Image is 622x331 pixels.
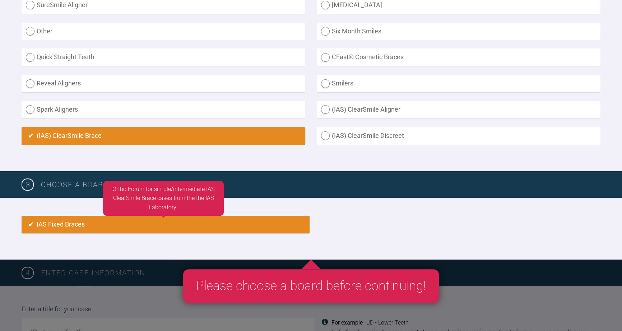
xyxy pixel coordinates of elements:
[317,101,600,118] label: (IAS) ClearSmile Aligner
[103,181,224,216] div: Ortho Forum for simple/intermediate IAS ClearSmile Brace cases from the the IAS Laboratory.
[22,23,305,40] label: Other
[183,269,439,303] div: Please choose a board before continuing!
[22,216,310,233] label: IAS Fixed Braces
[317,75,600,92] label: Smilers
[41,179,600,190] h3: Choose a board
[317,23,600,40] label: Six Month Smiles
[22,101,305,118] label: Spark Aligners
[22,48,305,66] label: Quick Straight Teeth
[317,127,600,145] label: (IAS) ClearSmile Discreet
[22,178,34,191] span: 3
[22,75,305,92] label: Reveal Aligners
[317,48,600,66] label: CFast® Cosmetic Braces
[22,127,305,145] label: (IAS) ClearSmile Brace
